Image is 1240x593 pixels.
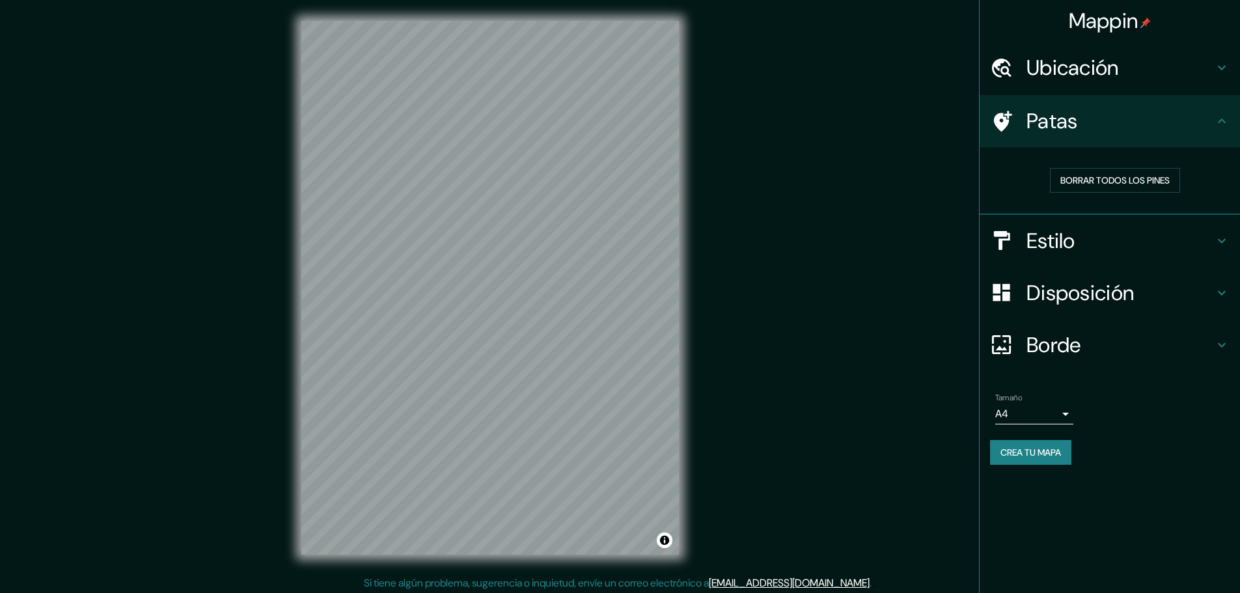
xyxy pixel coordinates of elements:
font: A4 [995,407,1008,421]
font: Ubicación [1026,54,1119,81]
canvas: Mapa [301,21,679,555]
div: Patas [980,95,1240,147]
button: Borrar todos los pines [1050,168,1180,193]
img: pin-icon.png [1140,18,1151,28]
div: Estilo [980,215,1240,267]
font: Estilo [1026,227,1075,255]
iframe: Lanzador de widgets de ayuda [1124,542,1226,579]
a: [EMAIL_ADDRESS][DOMAIN_NAME] [709,576,870,590]
div: A4 [995,404,1073,424]
font: Tamaño [995,393,1022,403]
font: Mappin [1069,7,1138,34]
font: . [870,576,872,590]
font: . [874,575,876,590]
div: Ubicación [980,42,1240,94]
font: Patas [1026,107,1078,135]
button: Activar o desactivar atribución [657,532,672,548]
div: Disposición [980,267,1240,319]
div: Borde [980,319,1240,371]
button: Crea tu mapa [990,440,1071,465]
font: . [872,575,874,590]
font: Borde [1026,331,1081,359]
font: Si tiene algún problema, sugerencia o inquietud, envíe un correo electrónico a [364,576,709,590]
font: Disposición [1026,279,1134,307]
font: Crea tu mapa [1000,447,1061,458]
font: Borrar todos los pines [1060,174,1170,186]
